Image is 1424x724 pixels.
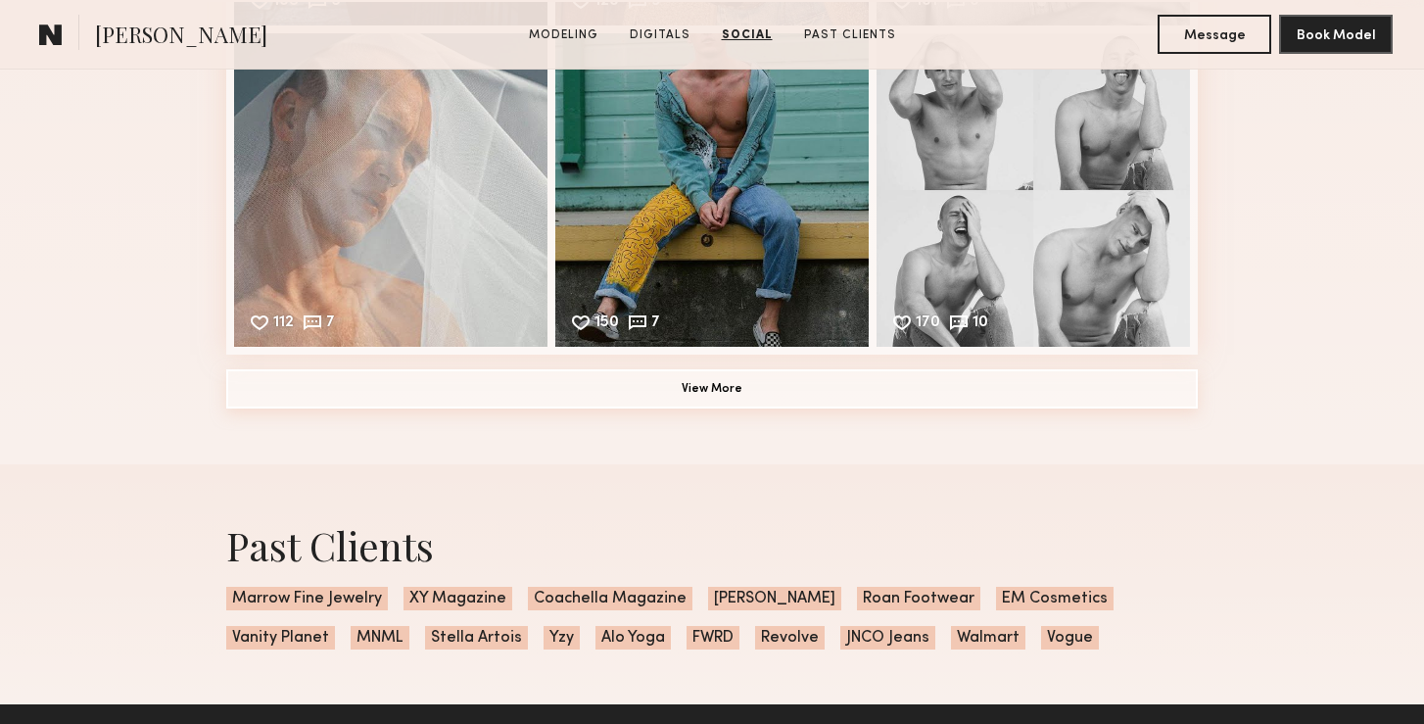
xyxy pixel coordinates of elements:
[521,26,606,44] a: Modeling
[226,519,1198,571] div: Past Clients
[755,626,825,650] span: Revolve
[708,587,841,610] span: [PERSON_NAME]
[796,26,904,44] a: Past Clients
[326,315,335,333] div: 7
[916,315,940,333] div: 170
[840,626,935,650] span: JNCO Jeans
[1041,626,1099,650] span: Vogue
[528,587,692,610] span: Coachella Magazine
[273,315,294,333] div: 112
[622,26,698,44] a: Digitals
[714,26,781,44] a: Social
[351,626,409,650] span: MNML
[425,626,528,650] span: Stella Artois
[1279,25,1393,42] a: Book Model
[226,369,1198,409] button: View More
[594,315,619,333] div: 150
[1279,15,1393,54] button: Book Model
[226,626,335,650] span: Vanity Planet
[1158,15,1271,54] button: Message
[996,587,1114,610] span: EM Cosmetics
[687,626,739,650] span: FWRD
[95,20,267,54] span: [PERSON_NAME]
[544,626,580,650] span: Yzy
[226,587,388,610] span: Marrow Fine Jewelry
[857,587,980,610] span: Roan Footwear
[595,626,671,650] span: Alo Yoga
[973,315,988,333] div: 10
[403,587,512,610] span: XY Magazine
[951,626,1025,650] span: Walmart
[651,315,660,333] div: 7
